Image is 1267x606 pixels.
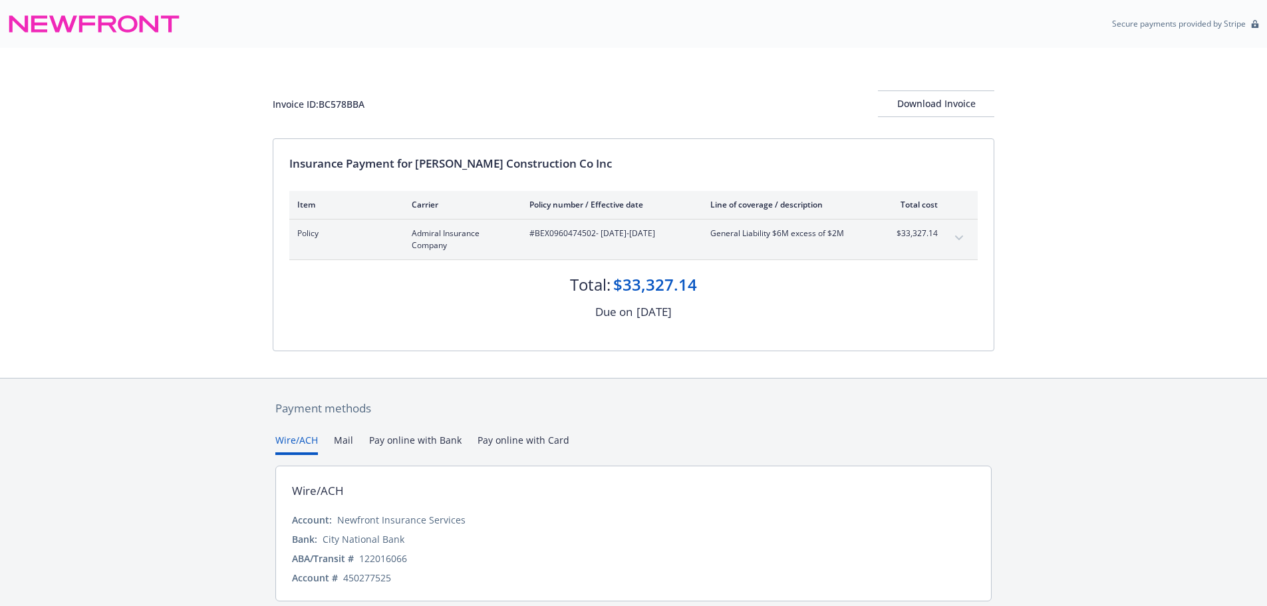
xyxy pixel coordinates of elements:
button: Wire/ACH [275,433,318,455]
div: Account: [292,513,332,527]
button: Pay online with Bank [369,433,462,455]
div: $33,327.14 [613,273,697,296]
div: Download Invoice [878,91,994,116]
button: Mail [334,433,353,455]
span: Admiral Insurance Company [412,227,508,251]
div: PolicyAdmiral Insurance Company#BEX0960474502- [DATE]-[DATE]General Liability $6M excess of $2M$3... [289,220,978,259]
span: $33,327.14 [888,227,938,239]
div: City National Bank [323,532,404,546]
div: Wire/ACH [292,482,344,500]
div: Line of coverage / description [710,199,867,210]
span: General Liability $6M excess of $2M [710,227,867,239]
div: Account # [292,571,338,585]
div: ABA/Transit # [292,551,354,565]
span: #BEX0960474502 - [DATE]-[DATE] [529,227,689,239]
div: Payment methods [275,400,992,417]
div: Insurance Payment for [PERSON_NAME] Construction Co Inc [289,155,978,172]
button: expand content [948,227,970,249]
div: Total cost [888,199,938,210]
div: 122016066 [359,551,407,565]
div: Bank: [292,532,317,546]
button: Pay online with Card [478,433,569,455]
span: Policy [297,227,390,239]
button: Download Invoice [878,90,994,117]
div: Due on [595,303,633,321]
div: Carrier [412,199,508,210]
div: 450277525 [343,571,391,585]
div: Item [297,199,390,210]
div: Policy number / Effective date [529,199,689,210]
p: Secure payments provided by Stripe [1112,18,1246,29]
div: [DATE] [636,303,672,321]
div: Invoice ID: BC578BBA [273,97,364,111]
div: Total: [570,273,611,296]
div: Newfront Insurance Services [337,513,466,527]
